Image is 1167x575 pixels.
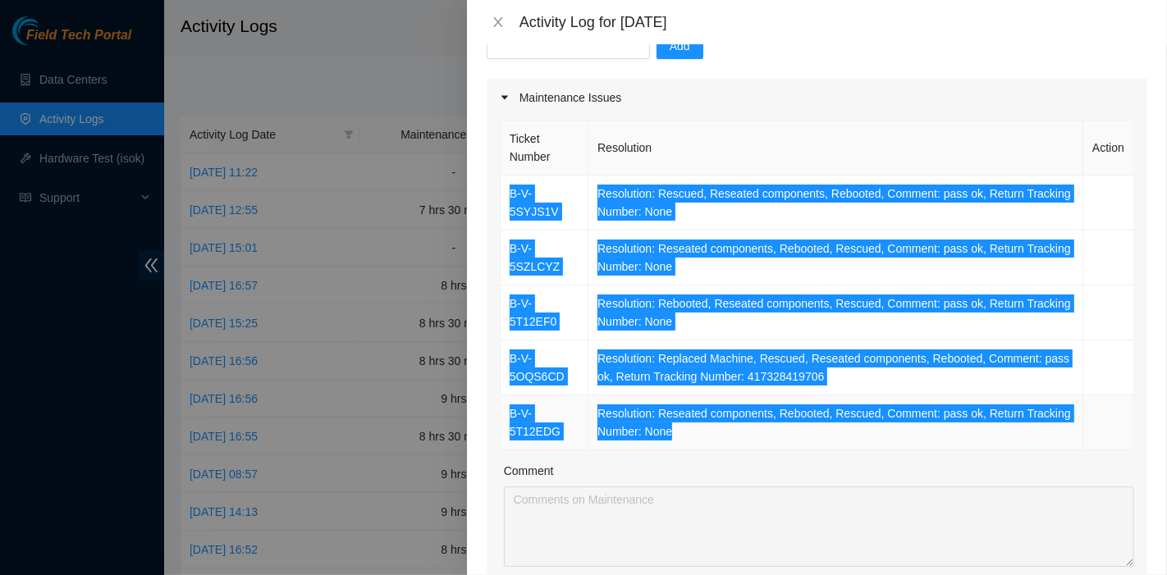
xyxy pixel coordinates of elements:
[487,15,510,30] button: Close
[501,121,588,176] th: Ticket Number
[588,230,1083,285] td: Resolution: Reseated components, Rebooted, Rescued, Comment: pass ok, Return Tracking Number: None
[510,407,561,438] a: B-V-5T12EDG
[504,486,1134,567] textarea: Comment
[510,352,565,383] a: B-V-5OQS6CD
[510,242,560,273] a: B-V-5SZLCYZ
[588,285,1083,340] td: Resolution: Rebooted, Reseated components, Rescued, Comment: pass ok, Return Tracking Number: None
[588,176,1083,230] td: Resolution: Rescued, Reseated components, Rebooted, Comment: pass ok, Return Tracking Number: None
[657,33,703,59] button: Add
[519,13,1147,31] div: Activity Log for [DATE]
[588,395,1083,450] td: Resolution: Reseated components, Rebooted, Rescued, Comment: pass ok, Return Tracking Number: None
[500,93,510,103] span: caret-right
[1083,121,1134,176] th: Action
[510,297,557,328] a: B-V-5T12EF0
[487,79,1147,116] div: Maintenance Issues
[492,16,505,29] span: close
[670,37,690,55] span: Add
[510,187,559,218] a: B-V-5SYJS1V
[588,121,1083,176] th: Resolution
[504,462,554,480] label: Comment
[588,340,1083,395] td: Resolution: Replaced Machine, Rescued, Reseated components, Rebooted, Comment: pass ok, Return Tr...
